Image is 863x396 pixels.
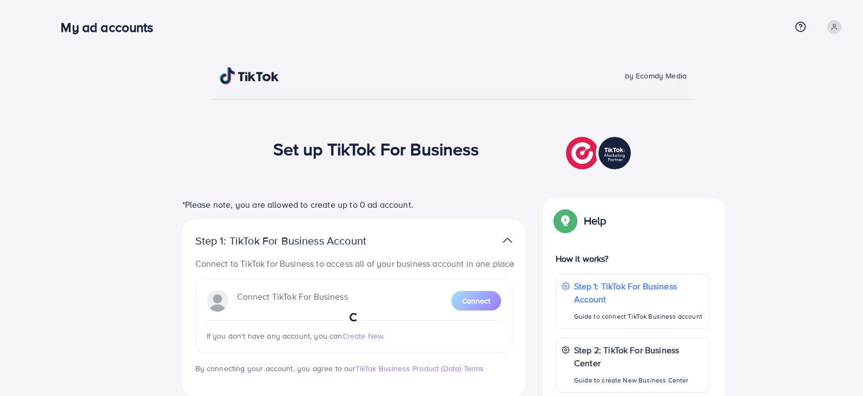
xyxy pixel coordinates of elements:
[556,211,575,230] img: Popup guide
[503,233,512,248] img: TikTok partner
[273,138,479,159] h1: Set up TikTok For Business
[625,70,687,81] span: by Ecomdy Media
[195,234,401,247] p: Step 1: TikTok For Business Account
[574,310,703,323] p: Guide to connect TikTok Business account
[61,19,162,35] h3: My ad accounts
[182,198,525,211] p: *Please note, you are allowed to create up to 0 ad account.
[220,67,279,84] img: TikTok
[574,280,703,306] p: Step 1: TikTok For Business Account
[556,252,709,265] p: How it works?
[574,374,703,387] p: Guide to create New Business Center
[566,134,634,172] img: TikTok partner
[574,344,703,369] p: Step 2: TikTok For Business Center
[584,214,607,227] p: Help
